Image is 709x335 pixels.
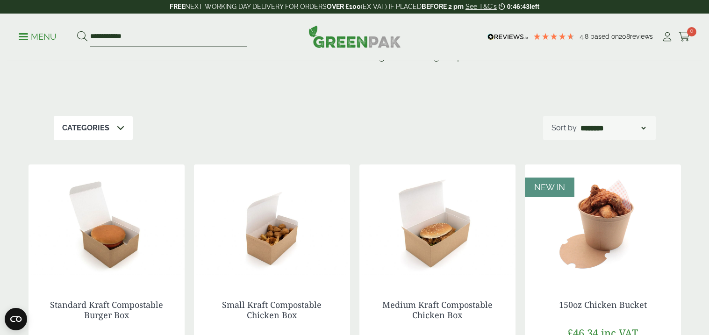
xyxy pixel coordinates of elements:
[590,33,619,40] span: Based on
[466,3,497,10] a: See T&C's
[50,299,163,321] a: Standard Kraft Compostable Burger Box
[551,122,577,134] p: Sort by
[194,164,350,281] img: chicken box
[19,31,57,41] a: Menu
[533,32,575,41] div: 4.79 Stars
[530,3,539,10] span: left
[507,3,530,10] span: 0:46:43
[661,32,673,42] i: My Account
[580,33,590,40] span: 4.8
[679,32,690,42] i: Cart
[19,31,57,43] p: Menu
[534,182,565,192] span: NEW IN
[29,164,185,281] img: Standard Kraft Burger Box with Burger
[619,33,630,40] span: 208
[359,164,516,281] img: Standard Kraft Chicken Box with Chicken Burger
[679,30,690,44] a: 0
[525,164,681,281] img: 5430085 150oz Chicken Bucket with Fried Chicken
[559,299,647,310] a: 150oz Chicken Bucket
[630,33,653,40] span: reviews
[62,122,109,134] p: Categories
[5,308,27,330] button: Open CMP widget
[579,122,647,134] select: Shop order
[422,3,464,10] strong: BEFORE 2 pm
[687,27,696,36] span: 0
[382,299,493,321] a: Medium Kraft Compostable Chicken Box
[308,25,401,48] img: GreenPak Supplies
[222,299,322,321] a: Small Kraft Compostable Chicken Box
[487,34,528,40] img: REVIEWS.io
[170,3,185,10] strong: FREE
[327,3,361,10] strong: OVER £100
